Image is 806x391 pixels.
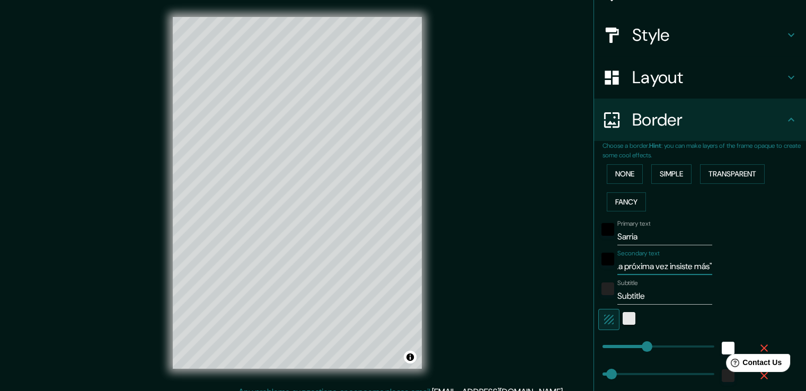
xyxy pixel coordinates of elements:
button: black [601,223,614,236]
iframe: Help widget launcher [712,350,794,379]
button: Fancy [607,192,646,212]
button: color-222222 [601,282,614,295]
p: Choose a border. : you can make layers of the frame opaque to create some cool effects. [603,141,806,160]
label: Subtitle [617,279,638,288]
label: Secondary text [617,249,660,258]
h4: Style [632,24,785,46]
button: white [722,342,734,354]
div: Layout [594,56,806,99]
div: Style [594,14,806,56]
h4: Border [632,109,785,130]
b: Hint [649,141,661,150]
h4: Layout [632,67,785,88]
button: Toggle attribution [404,351,417,363]
button: None [607,164,643,184]
button: Simple [651,164,692,184]
button: Transparent [700,164,765,184]
label: Primary text [617,219,650,228]
div: Border [594,99,806,141]
button: black [601,253,614,265]
button: white [623,312,635,325]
